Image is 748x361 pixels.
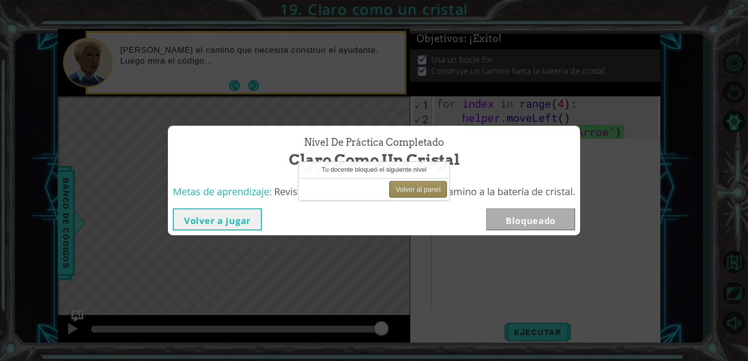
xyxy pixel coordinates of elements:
span: Claro como un cristal [289,149,460,170]
span: Tu docente bloqueó el siguiente nivel [322,166,426,173]
span: Metas de aprendizaje: [173,185,272,198]
button: Volver a jugar [173,208,262,230]
span: Nivel de práctica Completado [304,135,444,150]
span: Revisa un bucle for para construir un camino a la batería de cristal. [274,185,575,198]
button: Bloqueado [486,208,575,230]
button: Volver al panel [389,181,447,198]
